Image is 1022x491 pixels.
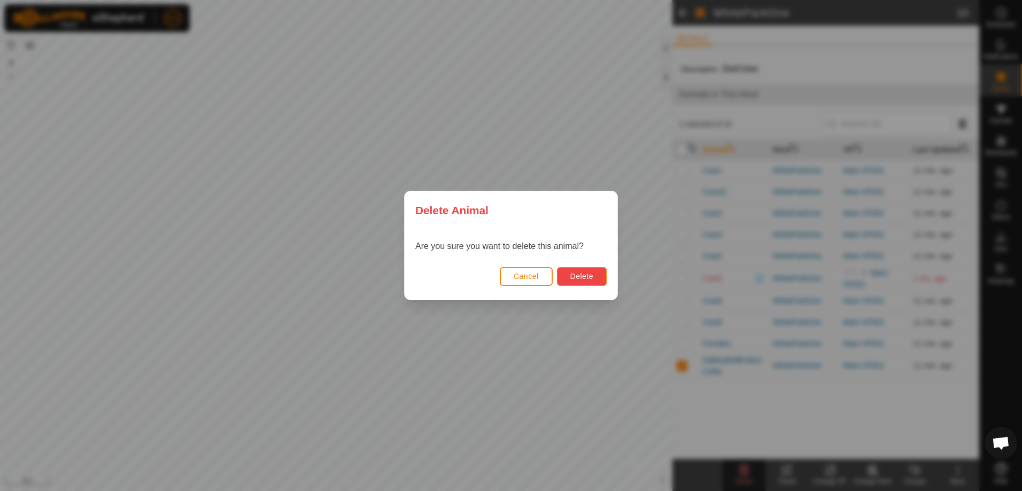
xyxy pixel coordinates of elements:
div: Open chat [985,427,1017,459]
div: Delete Animal [405,191,617,229]
button: Cancel [500,267,553,286]
span: Cancel [514,272,539,280]
span: Are you sure you want to delete this animal? [415,241,584,251]
button: Delete [557,267,607,286]
span: Delete [570,272,593,280]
